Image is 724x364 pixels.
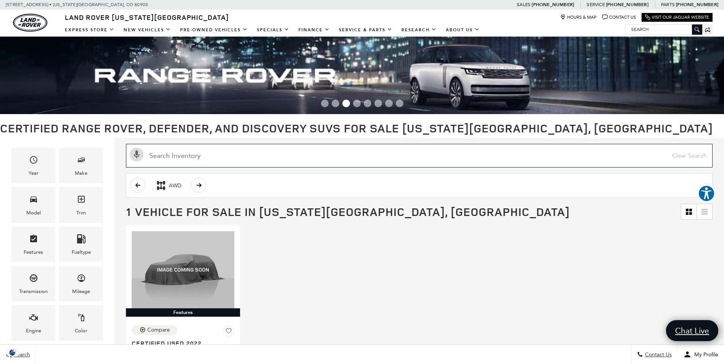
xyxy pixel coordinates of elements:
a: Certified Used 2022Range Rover Sport Autobiography [132,340,234,362]
a: [PHONE_NUMBER] [532,2,574,8]
a: [PHONE_NUMBER] [676,2,718,8]
div: Compare [147,327,170,333]
div: ColorColor [59,305,103,341]
button: AWDAWD [151,177,185,193]
a: Hours & Map [560,14,597,20]
span: Color [77,311,86,327]
span: Transmission [29,272,38,287]
span: Parts [661,2,675,7]
span: Go to slide 3 [342,100,350,107]
nav: Main Navigation [60,23,484,37]
svg: Click to toggle on voice search [130,148,144,161]
div: Transmission [19,287,48,296]
span: Go to slide 2 [332,100,339,107]
img: Opt-Out Icon [4,348,21,356]
span: Fueltype [77,232,86,248]
button: Explore your accessibility options [698,185,715,202]
div: AWD [169,182,181,189]
div: Engine [26,327,41,335]
span: Chat Live [671,325,713,336]
div: Color [75,327,87,335]
span: Land Rover [US_STATE][GEOGRAPHIC_DATA] [65,13,229,22]
div: FeaturesFeatures [11,227,55,262]
aside: Accessibility Help Desk [698,185,715,203]
a: EXPRESS STORE [60,23,119,37]
img: Land Rover [13,14,47,32]
div: TrimTrim [59,187,103,222]
section: Click to Open Cookie Consent Modal [4,348,21,356]
input: Search Inventory [126,144,713,168]
a: [PHONE_NUMBER] [606,2,648,8]
div: EngineEngine [11,305,55,341]
span: Go to slide 7 [385,100,393,107]
span: 1 Vehicle for Sale in [US_STATE][GEOGRAPHIC_DATA], [GEOGRAPHIC_DATA] [126,204,570,219]
span: Go to slide 5 [364,100,371,107]
span: Service [587,2,605,7]
span: Make [77,153,86,169]
a: Grid View [681,204,697,219]
span: Sales [517,2,531,7]
div: MakeMake [59,148,103,183]
a: land-rover [13,14,47,32]
div: MileageMileage [59,266,103,301]
a: Finance [294,23,334,37]
span: Contact Us [643,351,672,358]
a: About Us [441,23,484,37]
span: My Profile [691,351,718,358]
div: TransmissionTransmission [11,266,55,301]
div: Features [24,248,43,256]
span: Certified Used 2022 [132,340,229,347]
div: ModelModel [11,187,55,222]
a: Research [397,23,441,37]
a: Pre-Owned Vehicles [176,23,252,37]
div: Features [126,308,240,317]
div: Trim [76,209,86,217]
span: Go to slide 1 [321,100,329,107]
span: Go to slide 4 [353,100,361,107]
div: Make [75,169,87,177]
a: [STREET_ADDRESS] • [US_STATE][GEOGRAPHIC_DATA], CO 80905 [6,2,148,7]
span: Engine [29,311,38,327]
input: Search [626,25,702,34]
span: Features [29,232,38,248]
div: FueltypeFueltype [59,227,103,262]
button: Save Vehicle [223,325,234,340]
a: Land Rover [US_STATE][GEOGRAPHIC_DATA] [60,13,234,22]
a: Visit Our Jaguar Website [645,14,709,20]
div: Fueltype [72,248,91,256]
span: Year [29,153,38,169]
a: Service & Parts [334,23,397,37]
span: Go to slide 6 [374,100,382,107]
a: Specials [252,23,294,37]
div: Model [26,209,41,217]
span: Mileage [77,272,86,287]
div: AWD [155,180,167,191]
a: Chat Live [666,320,718,341]
button: Open user profile menu [678,345,724,364]
span: Model [29,193,38,208]
button: scroll left [130,177,145,193]
a: Contact Us [602,14,636,20]
div: Year [29,169,39,177]
span: Go to slide 8 [396,100,403,107]
button: Compare Vehicle [132,325,177,335]
div: YearYear [11,148,55,183]
div: Mileage [72,287,90,296]
a: New Vehicles [119,23,176,37]
img: 2022 LAND ROVER Range Rover Sport Autobiography [132,231,234,308]
span: Trim [77,193,86,208]
button: scroll right [191,177,206,193]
